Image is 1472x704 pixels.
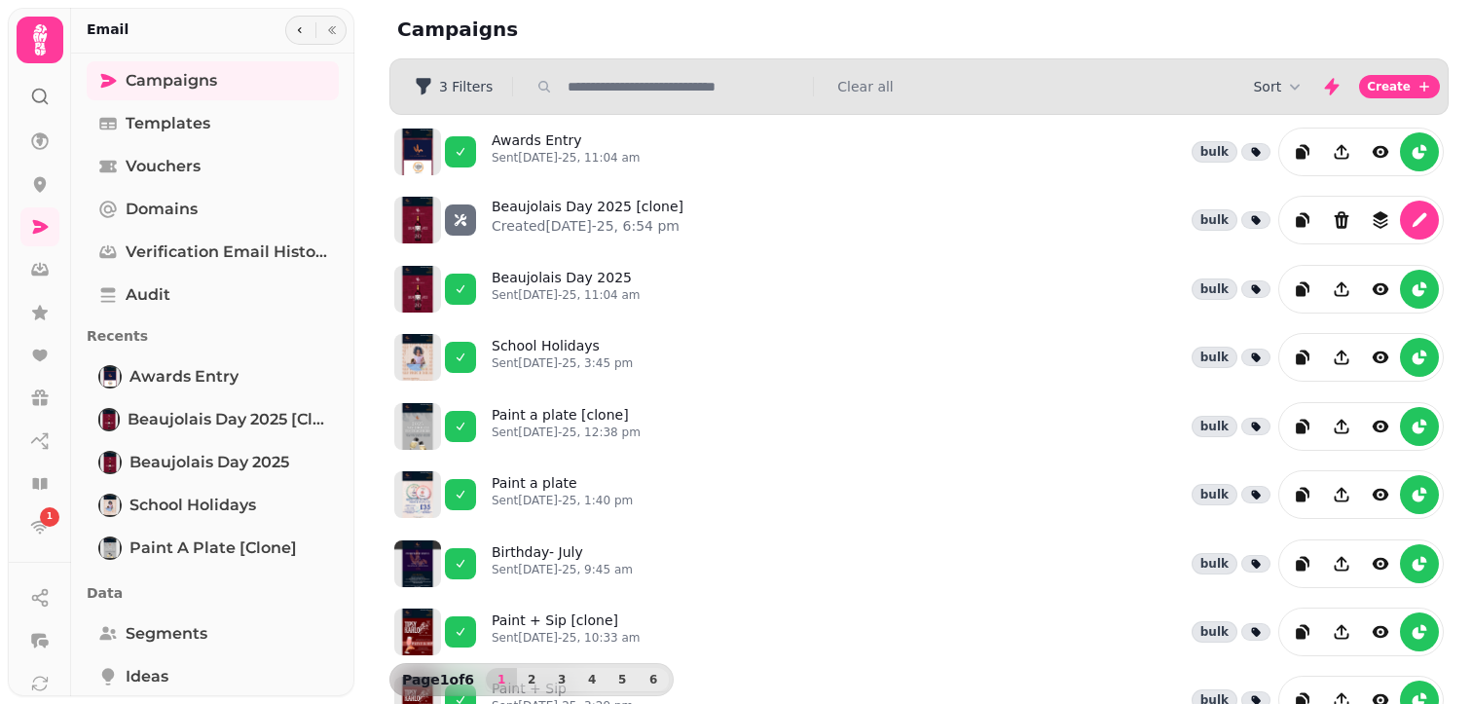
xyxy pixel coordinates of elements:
span: Beaujolais Day 2025 [clone] [128,408,327,431]
button: duplicate [1283,132,1322,171]
button: Share campaign preview [1322,612,1361,651]
button: view [1361,475,1400,514]
button: reports [1400,544,1439,583]
button: duplicate [1283,201,1322,240]
button: Share campaign preview [1322,270,1361,309]
p: Sent [DATE]-25, 9:45 am [492,562,633,577]
img: Paint a plate [clone] [100,538,120,558]
span: Templates [126,112,210,135]
a: Templates [87,104,339,143]
p: Page 1 of 6 [394,670,482,689]
button: view [1361,407,1400,446]
img: aHR0cHM6Ly9zdGFtcGVkZS1zZXJ2aWNlLXByb2QtdGVtcGxhdGUtcHJldmlld3MuczMuZXUtd2VzdC0xLmFtYXpvbmF3cy5jb... [394,266,441,313]
button: reports [1400,407,1439,446]
button: reports [1400,132,1439,171]
p: Sent [DATE]-25, 1:40 pm [492,493,633,508]
button: reports [1400,270,1439,309]
button: Share campaign preview [1322,475,1361,514]
button: view [1361,132,1400,171]
p: Sent [DATE]-25, 10:33 am [492,630,641,646]
button: 3 Filters [398,71,508,102]
img: aHR0cHM6Ly9zdGFtcGVkZS1zZXJ2aWNlLXByb2QtdGVtcGxhdGUtcHJldmlld3MuczMuZXUtd2VzdC0xLmFtYXpvbmF3cy5jb... [394,403,441,450]
button: Delete [1322,201,1361,240]
button: duplicate [1283,407,1322,446]
span: Verification email history [126,241,327,264]
button: 3 [546,668,577,691]
span: School Holidays [129,494,256,517]
button: 5 [607,668,638,691]
button: 6 [638,668,669,691]
a: Paint a plateSent[DATE]-25, 1:40 pm [492,473,633,516]
button: view [1361,544,1400,583]
nav: Pagination [486,668,669,691]
img: aHR0cHM6Ly9zdGFtcGVkZS1zZXJ2aWNlLXByb2QtdGVtcGxhdGUtcHJldmlld3MuczMuZXUtd2VzdC0xLmFtYXpvbmF3cy5jb... [394,471,441,518]
button: Share campaign preview [1322,132,1361,171]
a: Awards EntrySent[DATE]-25, 11:04 am [492,130,641,173]
img: aHR0cHM6Ly9zdGFtcGVkZS1zZXJ2aWNlLXByb2QtdGVtcGxhdGUtcHJldmlld3MuczMuZXUtd2VzdC0xLmFtYXpvbmF3cy5jb... [394,609,441,655]
span: 1 [494,674,509,685]
button: view [1361,270,1400,309]
span: 3 [554,674,570,685]
a: Birthday- JulySent[DATE]-25, 9:45 am [492,542,633,585]
a: Paint a plate [clone]Paint a plate [clone] [87,529,339,568]
h2: Email [87,19,129,39]
img: aHR0cHM6Ly9zdGFtcGVkZS1zZXJ2aWNlLXByb2QtdGVtcGxhdGUtcHJldmlld3MuczMuZXUtd2VzdC0xLmFtYXpvbmF3cy5jb... [394,334,441,381]
a: Beaujolais Day 2025 [clone]Beaujolais Day 2025 [clone] [87,400,339,439]
div: bulk [1192,553,1237,574]
button: view [1361,612,1400,651]
span: 3 Filters [439,80,493,93]
button: edit [1400,201,1439,240]
button: duplicate [1283,338,1322,377]
p: Sent [DATE]-25, 11:04 am [492,150,641,166]
img: Beaujolais Day 2025 [100,453,120,472]
a: Verification email history [87,233,339,272]
button: Share campaign preview [1322,407,1361,446]
div: bulk [1192,621,1237,643]
img: Awards Entry [100,367,120,387]
p: Recents [87,318,339,353]
a: 1 [20,507,59,546]
span: 5 [614,674,630,685]
img: Beaujolais Day 2025 [clone] [100,410,118,429]
span: Beaujolais Day 2025 [129,451,289,474]
span: Ideas [126,665,168,688]
span: Paint a plate [clone] [129,537,297,560]
span: Campaigns [126,69,217,93]
p: Data [87,575,339,611]
p: Sent [DATE]-25, 11:04 am [492,287,641,303]
a: Domains [87,190,339,229]
button: view [1361,338,1400,377]
img: aHR0cHM6Ly9zdGFtcGVkZS1zZXJ2aWNlLXByb2QtdGVtcGxhdGUtcHJldmlld3MuczMuZXUtd2VzdC0xLmFtYXpvbmF3cy5jb... [394,129,441,175]
span: Awards Entry [129,365,239,389]
button: 4 [576,668,607,691]
div: bulk [1192,347,1237,368]
p: Sent [DATE]-25, 12:38 pm [492,425,641,440]
a: Vouchers [87,147,339,186]
a: School HolidaysSent[DATE]-25, 3:45 pm [492,336,633,379]
a: Audit [87,276,339,315]
button: Sort [1253,77,1305,96]
button: duplicate [1283,612,1322,651]
button: duplicate [1283,270,1322,309]
p: Created [DATE]-25, 6:54 pm [492,216,683,236]
span: 2 [524,674,539,685]
div: bulk [1192,141,1237,163]
a: Segments [87,614,339,653]
button: duplicate [1283,475,1322,514]
a: Beaujolais Day 2025Beaujolais Day 2025 [87,443,339,482]
a: Ideas [87,657,339,696]
a: Campaigns [87,61,339,100]
a: Paint a plate [clone]Sent[DATE]-25, 12:38 pm [492,405,641,448]
span: Segments [126,622,207,646]
div: bulk [1192,416,1237,437]
button: Create [1359,75,1440,98]
span: 4 [584,674,600,685]
span: Create [1367,81,1411,93]
button: revisions [1361,201,1400,240]
span: Audit [126,283,170,307]
button: 2 [516,668,547,691]
div: bulk [1192,278,1237,300]
p: Sent [DATE]-25, 3:45 pm [492,355,633,371]
div: bulk [1192,484,1237,505]
button: duplicate [1283,544,1322,583]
